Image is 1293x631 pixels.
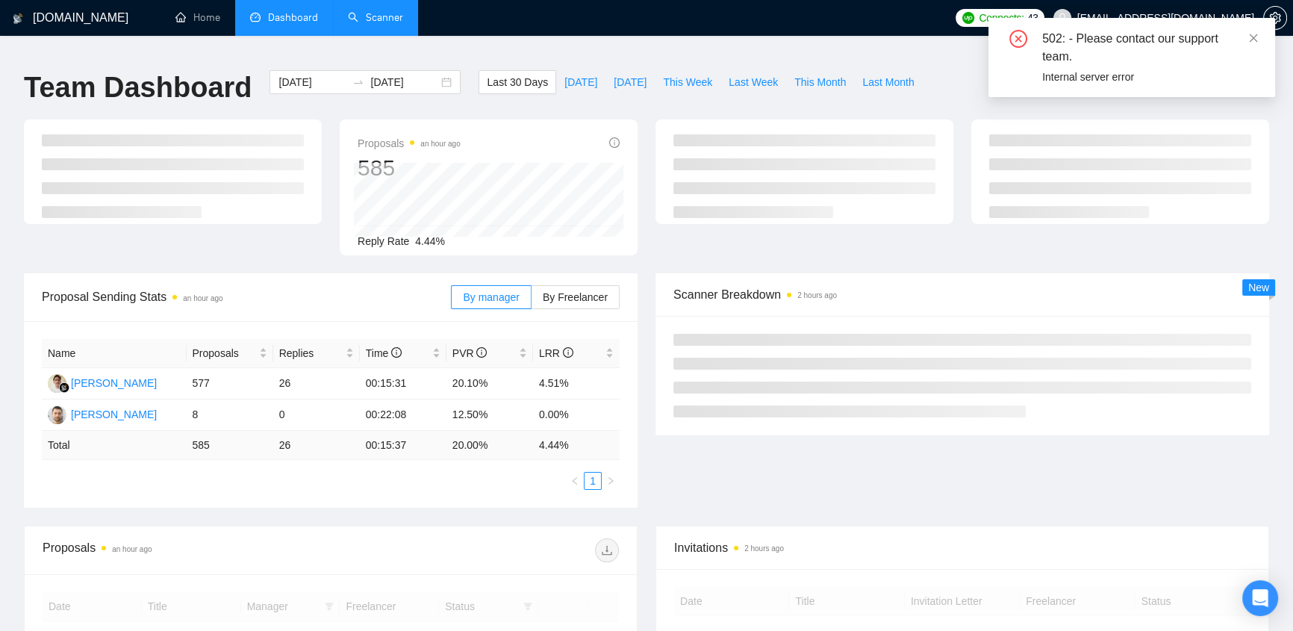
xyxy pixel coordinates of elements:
[744,544,784,553] time: 2 hours ago
[1248,33,1259,43] span: close
[48,405,66,424] img: YB
[1009,30,1027,48] span: close-circle
[48,374,66,393] img: AY
[360,368,446,400] td: 00:15:31
[348,11,403,24] a: searchScanner
[533,400,620,431] td: 0.00%
[42,339,187,368] th: Name
[415,235,445,247] span: 4.44%
[48,408,157,420] a: YB[PERSON_NAME]
[609,137,620,148] span: info-circle
[606,476,615,485] span: right
[360,431,446,460] td: 00:15:37
[556,70,605,94] button: [DATE]
[42,287,451,306] span: Proposal Sending Stats
[602,472,620,490] li: Next Page
[585,473,601,489] a: 1
[1263,12,1287,24] a: setting
[1248,282,1269,293] span: New
[71,375,157,391] div: [PERSON_NAME]
[358,134,461,152] span: Proposals
[187,368,273,400] td: 577
[566,472,584,490] li: Previous Page
[358,235,409,247] span: Reply Rate
[1042,69,1257,85] div: Internal server error
[655,70,720,94] button: This Week
[452,347,487,359] span: PVR
[250,12,261,22] span: dashboard
[193,345,256,361] span: Proposals
[59,382,69,393] img: gigradar-bm.png
[187,339,273,368] th: Proposals
[187,400,273,431] td: 8
[366,347,402,359] span: Time
[564,74,597,90] span: [DATE]
[566,472,584,490] button: left
[24,70,252,105] h1: Team Dashboard
[476,347,487,358] span: info-circle
[794,74,846,90] span: This Month
[112,545,152,553] time: an hour ago
[487,74,548,90] span: Last 30 Days
[1057,13,1068,23] span: user
[273,339,360,368] th: Replies
[48,376,157,388] a: AY[PERSON_NAME]
[463,291,519,303] span: By manager
[786,70,854,94] button: This Month
[614,74,646,90] span: [DATE]
[570,476,579,485] span: left
[602,472,620,490] button: right
[539,347,573,359] span: LRR
[797,291,837,299] time: 2 hours ago
[543,291,608,303] span: By Freelancer
[533,368,620,400] td: 4.51%
[187,431,273,460] td: 585
[446,431,533,460] td: 20.00 %
[370,74,438,90] input: End date
[360,400,446,431] td: 00:22:08
[533,431,620,460] td: 4.44 %
[13,7,23,31] img: logo
[183,294,222,302] time: an hour ago
[71,406,157,423] div: [PERSON_NAME]
[278,74,346,90] input: Start date
[584,472,602,490] li: 1
[1263,6,1287,30] button: setting
[674,538,1250,557] span: Invitations
[352,76,364,88] span: swap-right
[962,12,974,24] img: upwork-logo.png
[979,10,1024,26] span: Connects:
[43,538,331,562] div: Proposals
[729,74,778,90] span: Last Week
[854,70,922,94] button: Last Month
[352,76,364,88] span: to
[42,431,187,460] td: Total
[273,400,360,431] td: 0
[1242,580,1278,616] div: Open Intercom Messenger
[446,368,533,400] td: 20.10%
[446,400,533,431] td: 12.50%
[175,11,220,24] a: homeHome
[862,74,914,90] span: Last Month
[1042,30,1257,66] div: 502: - Please contact our support team.
[279,345,343,361] span: Replies
[605,70,655,94] button: [DATE]
[358,154,461,182] div: 585
[1264,12,1286,24] span: setting
[663,74,712,90] span: This Week
[563,347,573,358] span: info-circle
[720,70,786,94] button: Last Week
[673,285,1251,304] span: Scanner Breakdown
[391,347,402,358] span: info-circle
[479,70,556,94] button: Last 30 Days
[273,431,360,460] td: 26
[420,140,460,148] time: an hour ago
[273,368,360,400] td: 26
[268,11,318,24] span: Dashboard
[1027,10,1038,26] span: 43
